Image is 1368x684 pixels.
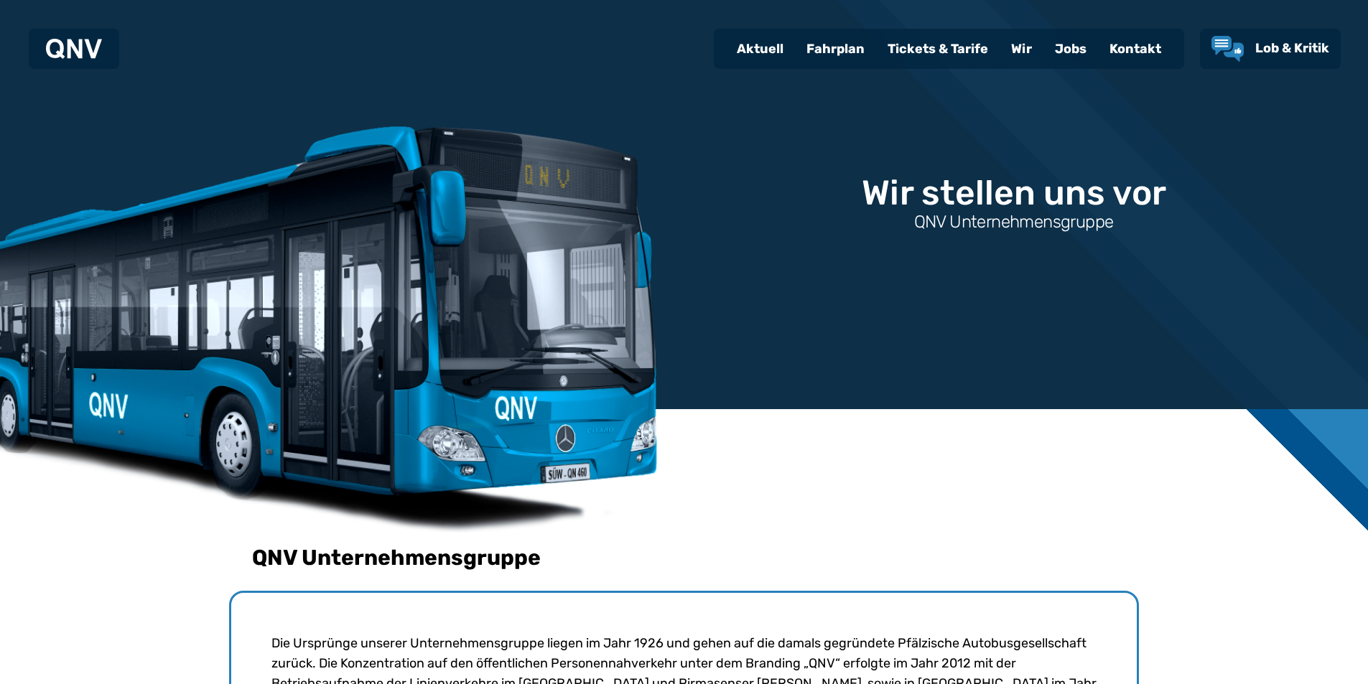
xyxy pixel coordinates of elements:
[1211,36,1329,62] a: Lob & Kritik
[862,176,1166,210] h1: Wir stellen uns vor
[795,30,876,67] a: Fahrplan
[1000,30,1043,67] a: Wir
[914,210,1114,233] h3: QNV Unternehmensgruppe
[1098,30,1173,67] a: Kontakt
[229,545,541,571] h2: QNV Unternehmensgruppe
[46,34,102,63] a: QNV Logo
[725,30,795,67] a: Aktuell
[876,30,1000,67] a: Tickets & Tarife
[1255,40,1329,56] span: Lob & Kritik
[1043,30,1098,67] a: Jobs
[46,39,102,59] img: QNV Logo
